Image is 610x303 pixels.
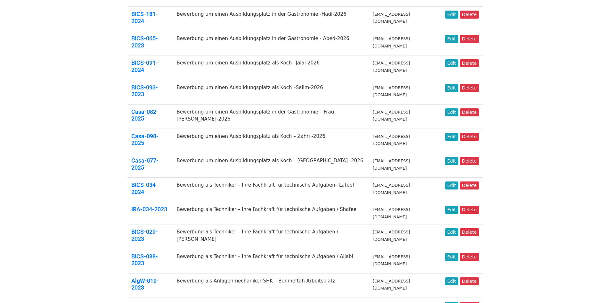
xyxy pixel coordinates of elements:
td: Bewerbung um einen Ausbildungsplatz in der Gastronomie – Frau [PERSON_NAME]-2026 [173,104,369,129]
a: Edit [445,11,458,19]
small: [EMAIL_ADDRESS][DOMAIN_NAME] [373,158,410,171]
td: Bewerbung um einen Ausbildungsplatz in der Gastronomie -Hadi-2026 [173,6,369,31]
a: Delete [460,277,479,285]
a: Delete [460,181,479,189]
a: Delete [460,253,479,261]
small: [EMAIL_ADDRESS][DOMAIN_NAME] [373,183,410,195]
a: Edit [445,35,458,43]
td: Bewerbung um einen Ausbildungsplatz in der Gastronomie - Abed-2026 [173,31,369,55]
div: Chat-Widget [578,272,610,303]
a: Edit [445,206,458,214]
a: Edit [445,181,458,189]
td: Bewerbung als Techniker – Ihre Fachkraft für technische Aufgaben / [PERSON_NAME] [173,224,369,249]
a: Casa-098-2025 [131,133,159,147]
a: Delete [460,59,479,67]
a: BICS-181-2024 [131,11,158,24]
td: Bewerbung um einen Ausbildungsplatz als Koch – [GEOGRAPHIC_DATA] -2026 [173,153,369,178]
td: Bewerbung um einen Ausbildungsplatz als Koch –Salim-2026 [173,80,369,104]
small: [EMAIL_ADDRESS][DOMAIN_NAME] [373,134,410,146]
a: Edit [445,157,458,165]
a: BICS-065-2023 [131,35,158,49]
a: Delete [460,157,479,165]
a: Edit [445,228,458,236]
small: [EMAIL_ADDRESS][DOMAIN_NAME] [373,85,410,97]
small: [EMAIL_ADDRESS][DOMAIN_NAME] [373,61,410,73]
a: Delete [460,206,479,214]
a: BICS-091-2024 [131,59,158,73]
a: Edit [445,59,458,67]
td: Bewerbung um einen Ausbildungsplatz als Koch – Zahri -2026 [173,129,369,153]
td: Bewerbung als Anlagenmechaniker SHK – Benmeftah-Arbeitsplatz [173,273,369,298]
a: AlgW-019-2023 [131,277,159,291]
a: Edit [445,253,458,261]
a: Edit [445,108,458,116]
a: Delete [460,228,479,236]
a: BICS-093-2023 [131,84,158,98]
a: Edit [445,277,458,285]
td: Bewerbung um einen Ausbildungsplatz als Koch –Jalal-2026 [173,55,369,80]
a: BICS-088-2023 [131,253,158,267]
a: Delete [460,84,479,92]
small: [EMAIL_ADDRESS][DOMAIN_NAME] [373,254,410,266]
a: Delete [460,133,479,141]
small: [EMAIL_ADDRESS][DOMAIN_NAME] [373,230,410,242]
iframe: Chat Widget [578,272,610,303]
td: Bewerbung als Techniker – Ihre Fachkraft für technische Aufgaben / Shafee [173,202,369,224]
a: IRA-034-2023 [131,206,167,213]
small: [EMAIL_ADDRESS][DOMAIN_NAME] [373,36,410,48]
a: Casa-082-2025 [131,108,159,122]
a: Edit [445,133,458,141]
a: Delete [460,108,479,116]
a: Edit [445,84,458,92]
a: BICS-029-2023 [131,228,158,242]
small: [EMAIL_ADDRESS][DOMAIN_NAME] [373,12,410,24]
small: [EMAIL_ADDRESS][DOMAIN_NAME] [373,207,410,219]
td: Bewerbung als Techniker – Ihre Fachkraft für technische Aufgaben– Lateef [173,178,369,202]
a: Casa-077-2025 [131,157,159,171]
small: [EMAIL_ADDRESS][DOMAIN_NAME] [373,279,410,291]
td: Bewerbung als Techniker – Ihre Fachkraft für technische Aufgaben / Aljabi [173,249,369,273]
a: BICS-034-2024 [131,181,158,195]
a: Delete [460,35,479,43]
a: Delete [460,11,479,19]
small: [EMAIL_ADDRESS][DOMAIN_NAME] [373,110,410,122]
